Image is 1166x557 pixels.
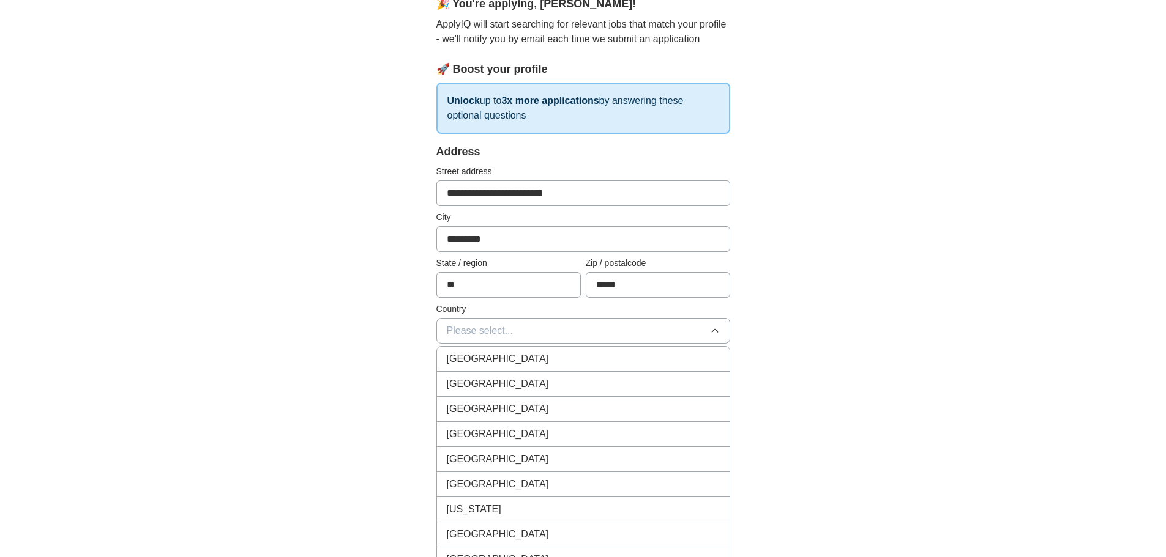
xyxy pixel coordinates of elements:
span: [GEOGRAPHIC_DATA] [447,377,549,391]
span: [GEOGRAPHIC_DATA] [447,352,549,366]
p: ApplyIQ will start searching for relevant jobs that match your profile - we'll notify you by emai... [436,17,730,46]
span: Please select... [447,323,514,338]
span: [GEOGRAPHIC_DATA] [447,427,549,441]
strong: 3x more applications [501,95,599,106]
button: Please select... [436,318,730,344]
p: up to by answering these optional questions [436,83,730,134]
div: Address [436,144,730,160]
span: [GEOGRAPHIC_DATA] [447,402,549,416]
label: Country [436,303,730,315]
label: City [436,211,730,224]
label: Street address [436,165,730,178]
span: [GEOGRAPHIC_DATA] [447,477,549,492]
strong: Unlock [447,95,480,106]
span: [GEOGRAPHIC_DATA] [447,452,549,467]
label: Zip / postalcode [586,257,730,270]
label: State / region [436,257,581,270]
span: [GEOGRAPHIC_DATA] [447,527,549,542]
div: 🚀 Boost your profile [436,61,730,78]
span: [US_STATE] [447,502,501,517]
